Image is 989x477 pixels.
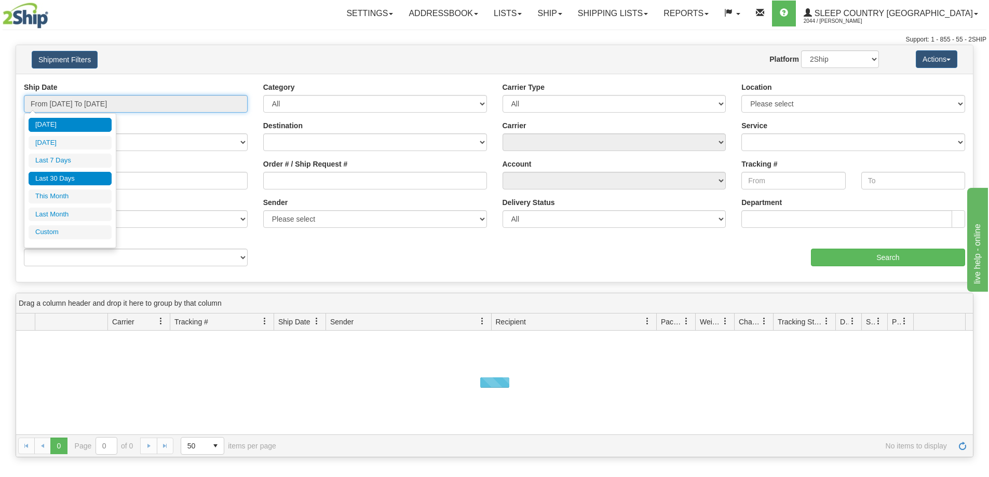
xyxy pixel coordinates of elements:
[174,317,208,327] span: Tracking #
[818,312,835,330] a: Tracking Status filter column settings
[263,197,288,208] label: Sender
[503,120,526,131] label: Carrier
[965,185,988,291] iframe: chat widget
[473,312,491,330] a: Sender filter column settings
[866,317,875,327] span: Shipment Issues
[207,438,224,454] span: select
[811,249,965,266] input: Search
[8,6,96,19] div: live help - online
[741,159,777,169] label: Tracking #
[401,1,486,26] a: Addressbook
[181,437,224,455] span: Page sizes drop down
[755,312,773,330] a: Charge filter column settings
[741,120,767,131] label: Service
[503,82,545,92] label: Carrier Type
[3,35,986,44] div: Support: 1 - 855 - 55 - 2SHIP
[3,3,48,29] img: logo2044.jpg
[812,9,973,18] span: Sleep Country [GEOGRAPHIC_DATA]
[263,120,303,131] label: Destination
[29,154,112,168] li: Last 7 Days
[29,172,112,186] li: Last 30 Days
[870,312,887,330] a: Shipment Issues filter column settings
[804,16,882,26] span: 2044 / [PERSON_NAME]
[29,189,112,203] li: This Month
[892,317,901,327] span: Pickup Status
[486,1,530,26] a: Lists
[187,441,201,451] span: 50
[741,172,845,189] input: From
[769,54,799,64] label: Platform
[661,317,683,327] span: Packages
[778,317,823,327] span: Tracking Status
[24,82,58,92] label: Ship Date
[503,159,532,169] label: Account
[796,1,986,26] a: Sleep Country [GEOGRAPHIC_DATA] 2044 / [PERSON_NAME]
[716,312,734,330] a: Weight filter column settings
[530,1,570,26] a: Ship
[954,438,971,454] a: Refresh
[840,317,849,327] span: Delivery Status
[570,1,656,26] a: Shipping lists
[308,312,326,330] a: Ship Date filter column settings
[338,1,401,26] a: Settings
[639,312,656,330] a: Recipient filter column settings
[503,197,555,208] label: Delivery Status
[75,437,133,455] span: Page of 0
[844,312,861,330] a: Delivery Status filter column settings
[330,317,354,327] span: Sender
[656,1,716,26] a: Reports
[916,50,957,68] button: Actions
[29,118,112,132] li: [DATE]
[263,82,295,92] label: Category
[896,312,913,330] a: Pickup Status filter column settings
[700,317,722,327] span: Weight
[50,438,67,454] span: Page 0
[16,293,973,314] div: grid grouping header
[291,442,947,450] span: No items to display
[741,197,782,208] label: Department
[32,51,98,69] button: Shipment Filters
[741,82,771,92] label: Location
[278,317,310,327] span: Ship Date
[152,312,170,330] a: Carrier filter column settings
[263,159,348,169] label: Order # / Ship Request #
[181,437,276,455] span: items per page
[861,172,965,189] input: To
[29,208,112,222] li: Last Month
[678,312,695,330] a: Packages filter column settings
[112,317,134,327] span: Carrier
[29,136,112,150] li: [DATE]
[496,317,526,327] span: Recipient
[29,225,112,239] li: Custom
[256,312,274,330] a: Tracking # filter column settings
[739,317,761,327] span: Charge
